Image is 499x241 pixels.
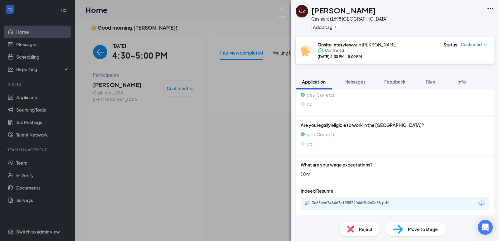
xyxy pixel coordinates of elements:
[344,79,366,84] span: Messages
[334,25,337,29] svg: Plus
[443,41,459,48] div: Status :
[304,200,405,206] a: Paperclip3e63eee7484c7c195532046ffb2a3e58.pdf
[307,140,312,147] span: no
[359,226,373,233] span: Reject
[311,24,339,30] button: PlusAdd a tag
[478,200,485,207] svg: Download
[307,131,334,138] span: yes (Correct)
[483,43,488,47] span: down
[408,226,438,233] span: Move to stage
[311,5,376,16] h1: [PERSON_NAME]
[307,101,312,108] span: no
[317,54,397,59] div: [DATE] 4:30 PM - 5:00 PM
[311,16,387,22] div: Cashier at 1698 [GEOGRAPHIC_DATA]
[301,171,489,177] span: 10 hr
[487,5,494,12] svg: Ellipses
[312,200,399,205] div: 3e63eee7484c7c195532046ffb2a3e58.pdf
[301,161,373,168] span: What are your wage expectations?
[301,122,489,128] span: Are you legally eligible to work in the [GEOGRAPHIC_DATA]?
[317,41,397,48] div: with [PERSON_NAME]
[384,79,405,84] span: Feedback
[426,79,435,84] span: Files
[299,8,305,14] div: CZ
[317,42,353,47] b: Onsite Interview
[317,48,324,54] svg: CheckmarkCircle
[461,41,482,48] span: Confirmed
[325,48,344,54] span: Confirmed
[307,91,334,98] span: yes (Correct)
[458,79,466,84] span: Info
[478,220,493,235] div: Open Intercom Messenger
[302,79,326,84] span: Application
[304,200,309,205] svg: Paperclip
[301,187,333,194] span: Indeed Resume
